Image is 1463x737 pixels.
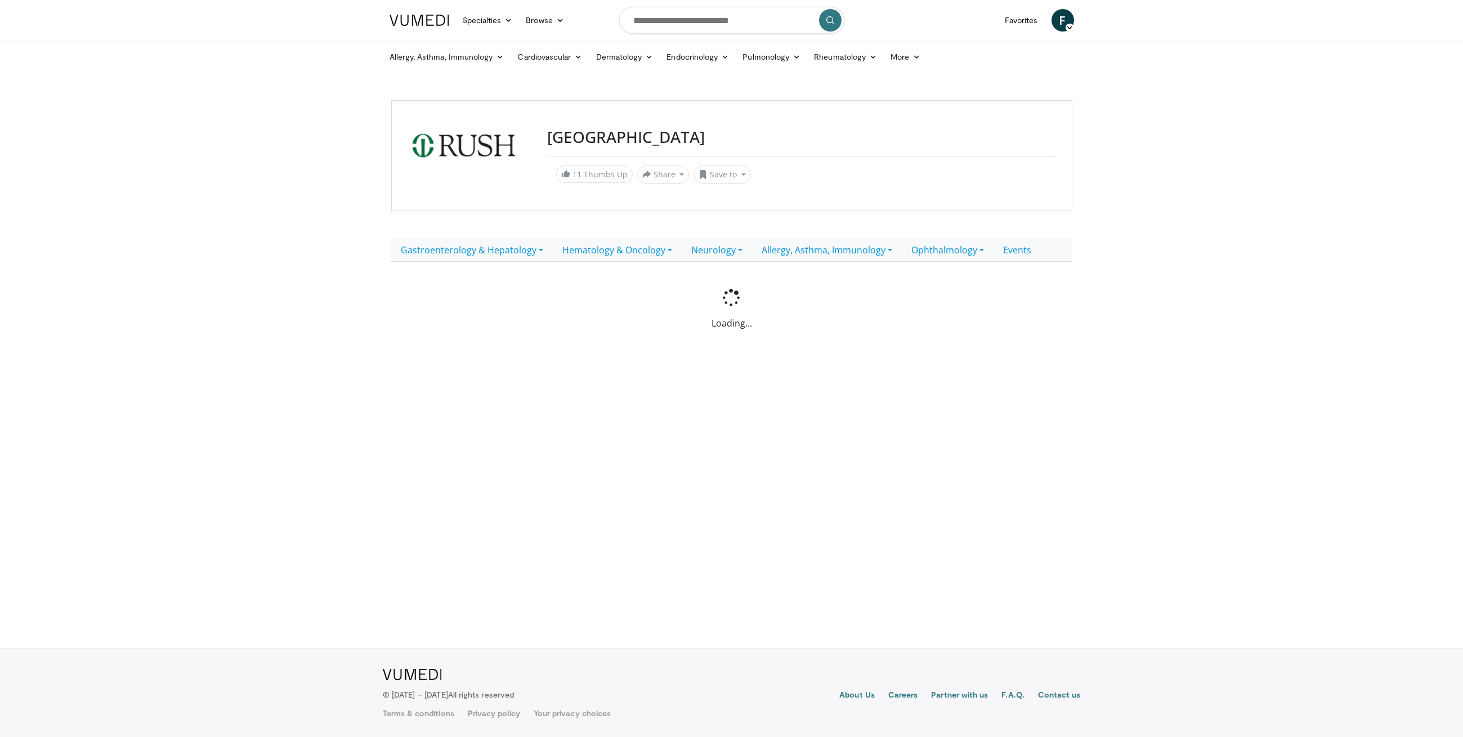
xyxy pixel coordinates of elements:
a: Events [994,238,1041,262]
a: Endocrinology [660,46,736,68]
a: Neurology [682,238,752,262]
img: VuMedi Logo [390,15,449,26]
a: Pulmonology [736,46,807,68]
a: Rheumatology [807,46,884,68]
img: VuMedi Logo [383,669,442,680]
a: Hematology & Oncology [553,238,682,262]
span: 11 [572,169,581,180]
input: Search topics, interventions [619,7,844,34]
a: Specialties [456,9,520,32]
p: © [DATE] – [DATE] [383,689,514,700]
a: Allergy, Asthma, Immunology [383,46,511,68]
a: Gastroenterology & Hepatology [391,238,553,262]
span: All rights reserved [448,690,514,699]
h3: [GEOGRAPHIC_DATA] [547,128,1056,147]
a: Browse [519,9,571,32]
a: Allergy, Asthma, Immunology [752,238,902,262]
a: F.A.Q. [1001,689,1024,703]
a: 11 Thumbs Up [556,166,633,183]
a: Careers [888,689,918,703]
a: Cardiovascular [511,46,589,68]
a: Your privacy choices [534,708,611,719]
a: Partner with us [931,689,988,703]
a: Dermatology [589,46,660,68]
button: Share [637,166,690,184]
button: Save to [694,166,751,184]
p: Loading... [391,316,1072,330]
a: Favorites [998,9,1045,32]
a: More [884,46,927,68]
a: Privacy policy [468,708,520,719]
a: About Us [839,689,875,703]
a: Contact us [1038,689,1081,703]
a: Terms & conditions [383,708,454,719]
a: Ophthalmology [902,238,994,262]
a: F [1052,9,1074,32]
